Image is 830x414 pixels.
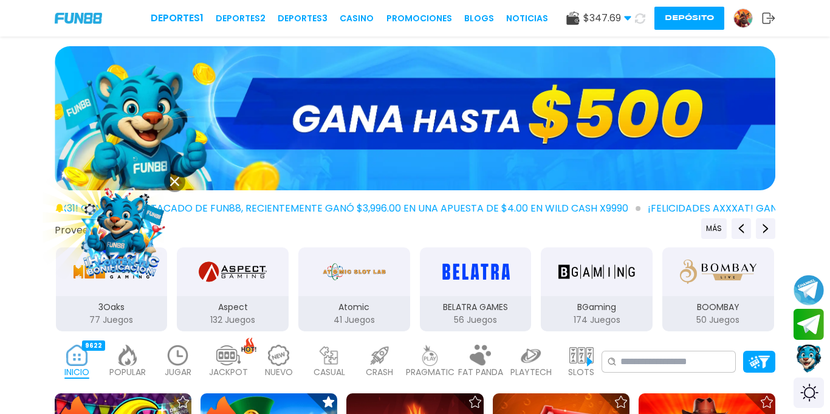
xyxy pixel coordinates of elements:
p: 3Oaks [56,301,168,314]
a: Deportes2 [216,12,266,25]
p: PLAYTECH [510,366,552,379]
p: CASUAL [314,366,345,379]
button: Proveedores de juego [55,224,159,236]
img: Platform Filter [749,356,770,368]
button: Previous providers [732,218,751,239]
p: NUEVO [265,366,293,379]
button: Atomic [293,246,415,333]
img: crash_light.webp [368,345,392,366]
p: 77 Juegos [56,314,168,326]
img: BOOMBAY [680,255,756,289]
p: Aspect [177,301,289,314]
p: 56 Juegos [420,314,532,326]
img: recent_light.webp [166,345,190,366]
p: JACKPOT [209,366,248,379]
p: JUGAR [165,366,191,379]
button: Next providers [756,218,775,239]
p: 41 Juegos [298,314,410,326]
a: Deportes1 [151,11,204,26]
img: Aspect [199,255,267,289]
p: BGaming [541,301,653,314]
img: Image Link [61,171,182,292]
img: GANA hasta $500 [55,46,775,190]
p: CRASH [366,366,393,379]
button: Depósito [654,7,724,30]
img: fat_panda_light.webp [468,345,493,366]
img: playtech_light.webp [519,345,543,366]
img: jackpot_light.webp [216,345,241,366]
button: BOOMBAY [657,246,779,333]
button: Join telegram [794,309,824,340]
p: POPULAR [109,366,146,379]
img: pragmatic_light.webp [418,345,442,366]
a: CASINO [340,12,374,25]
p: INICIO [64,366,89,379]
span: $ 347.69 [583,11,631,26]
p: Atomic [298,301,410,314]
img: Atomic [320,255,388,289]
div: Switch theme [794,378,824,408]
img: hot [241,337,256,354]
a: Promociones [386,12,452,25]
button: Join telegram channel [794,274,824,306]
button: BGaming [536,246,657,333]
img: BELATRA GAMES [437,255,513,289]
img: home_active.webp [65,345,89,366]
p: BOOMBAY [662,301,774,314]
img: Avatar [734,9,752,27]
p: 50 Juegos [662,314,774,326]
a: Deportes3 [278,12,328,25]
p: SLOTS [568,366,594,379]
img: Company Logo [55,13,102,23]
button: Aspect [172,246,293,333]
p: PRAGMATIC [406,366,454,379]
img: new_light.webp [267,345,291,366]
img: BGaming [558,255,635,289]
p: 132 Juegos [177,314,289,326]
button: Previous providers [701,218,727,239]
a: NOTICIAS [506,12,548,25]
a: Avatar [733,9,762,28]
p: BELATRA GAMES [420,301,532,314]
div: 9622 [82,340,105,351]
img: slots_light.webp [569,345,594,366]
img: casual_light.webp [317,345,341,366]
a: BLOGS [464,12,494,25]
p: FAT PANDA [458,366,503,379]
p: 174 Juegos [541,314,653,326]
button: BELATRA GAMES [415,246,537,333]
button: 3Oaks [51,246,173,333]
img: popular_light.webp [115,345,140,366]
button: Contact customer service [794,343,824,374]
